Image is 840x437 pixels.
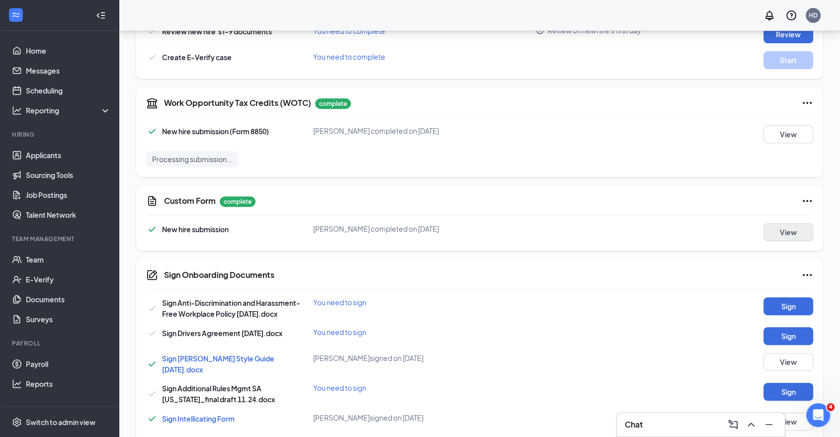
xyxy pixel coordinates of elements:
div: You need to sign [313,327,535,337]
span: New hire submission [162,225,229,234]
div: Reporting [26,105,111,115]
h3: Chat [625,419,643,430]
button: View [763,353,813,371]
svg: CompanyDocumentIcon [146,269,158,281]
div: HD [809,11,818,19]
button: ComposeMessage [725,417,741,433]
svg: Checkmark [146,25,158,37]
svg: Ellipses [801,97,813,109]
svg: Checkmark [146,413,158,425]
svg: Ellipses [801,269,813,281]
svg: QuestionInfo [785,9,797,21]
a: Surveys [26,309,111,329]
div: You need to sign [313,297,535,307]
div: Team Management [12,235,109,243]
div: Switch to admin view [26,417,95,427]
svg: WorkstreamLogo [11,10,21,20]
a: Sourcing Tools [26,165,111,185]
svg: Checkmark [146,51,158,63]
a: Payroll [26,354,111,374]
a: Reports [26,374,111,394]
a: Documents [26,289,111,309]
button: Sign [763,383,813,401]
span: Sign Drivers Agreement [DATE].docx [162,329,282,338]
h5: Sign Onboarding Documents [164,269,274,280]
div: Hiring [12,130,109,139]
svg: Checkmark [146,223,158,235]
span: Sign Additional Rules Mgmt SA [US_STATE]_final draft 11.24.docx [162,384,275,404]
button: Sign [763,297,813,315]
svg: ComposeMessage [727,419,739,431]
span: Sign Anti-Discrimination and Harassment-Free Workplace Policy [DATE].docx [162,298,300,318]
iframe: Intercom live chat [806,403,830,427]
svg: Ellipses [801,195,813,207]
span: Processing submission... [152,154,233,164]
svg: Checkmark [146,125,158,137]
button: View [763,125,813,143]
a: Messages [26,61,111,81]
svg: ChevronUp [745,419,757,431]
svg: Collapse [96,10,106,20]
svg: Checkmark [146,302,158,314]
button: ChevronUp [743,417,759,433]
span: Create E-Verify case [162,53,232,62]
a: Sign [PERSON_NAME] Style Guide [DATE].docx [162,354,274,374]
button: View [763,413,813,431]
a: Talent Network [26,205,111,225]
div: Payroll [12,339,109,348]
svg: TaxGovernmentIcon [146,97,158,109]
svg: Checkmark [146,388,158,400]
div: [PERSON_NAME] signed on [DATE] [313,353,535,363]
a: E-Verify [26,269,111,289]
span: You need to complete [313,52,385,61]
div: You need to sign [313,383,535,393]
a: Sign Intellicating Form [162,414,235,423]
a: Team [26,250,111,269]
span: [PERSON_NAME] completed on [DATE] [313,224,439,233]
div: [PERSON_NAME] signed on [DATE] [313,413,535,423]
svg: Settings [12,417,22,427]
svg: Minimize [763,419,775,431]
h5: Custom Form [164,195,216,206]
button: Review [763,25,813,43]
span: 4 [827,403,835,411]
button: Minimize [761,417,777,433]
span: [PERSON_NAME] completed on [DATE] [313,126,439,135]
button: Sign [763,327,813,345]
span: Review new hire’s I-9 documents [162,27,272,36]
svg: Checkmark [146,327,158,339]
a: Job Postings [26,185,111,205]
a: Scheduling [26,81,111,100]
a: Home [26,41,111,61]
svg: Analysis [12,105,22,115]
svg: Notifications [763,9,775,21]
a: Applicants [26,145,111,165]
span: New hire submission (Form 8850) [162,127,269,136]
p: complete [220,196,255,207]
svg: Checkmark [146,358,158,370]
button: Start [763,51,813,69]
p: complete [315,98,351,109]
svg: CustomFormIcon [146,195,158,207]
h5: Work Opportunity Tax Credits (WOTC) [164,97,311,108]
span: You need to complete [313,26,385,35]
button: View [763,223,813,241]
